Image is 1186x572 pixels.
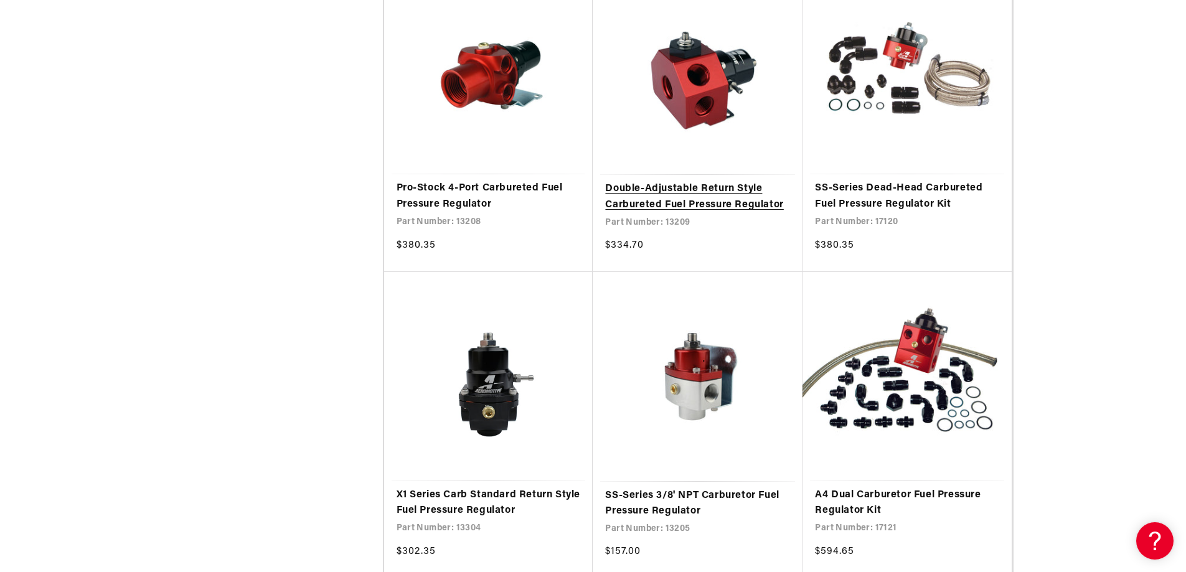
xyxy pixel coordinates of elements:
a: X1 Series Carb Standard Return Style Fuel Pressure Regulator [397,487,581,519]
a: Double-Adjustable Return Style Carbureted Fuel Pressure Regulator [605,181,790,213]
a: Pro-Stock 4-Port Carbureted Fuel Pressure Regulator [397,181,581,212]
a: A4 Dual Carburetor Fuel Pressure Regulator Kit [815,487,999,519]
a: SS-Series 3/8' NPT Carburetor Fuel Pressure Regulator [605,488,790,520]
a: SS-Series Dead-Head Carbureted Fuel Pressure Regulator Kit [815,181,999,212]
